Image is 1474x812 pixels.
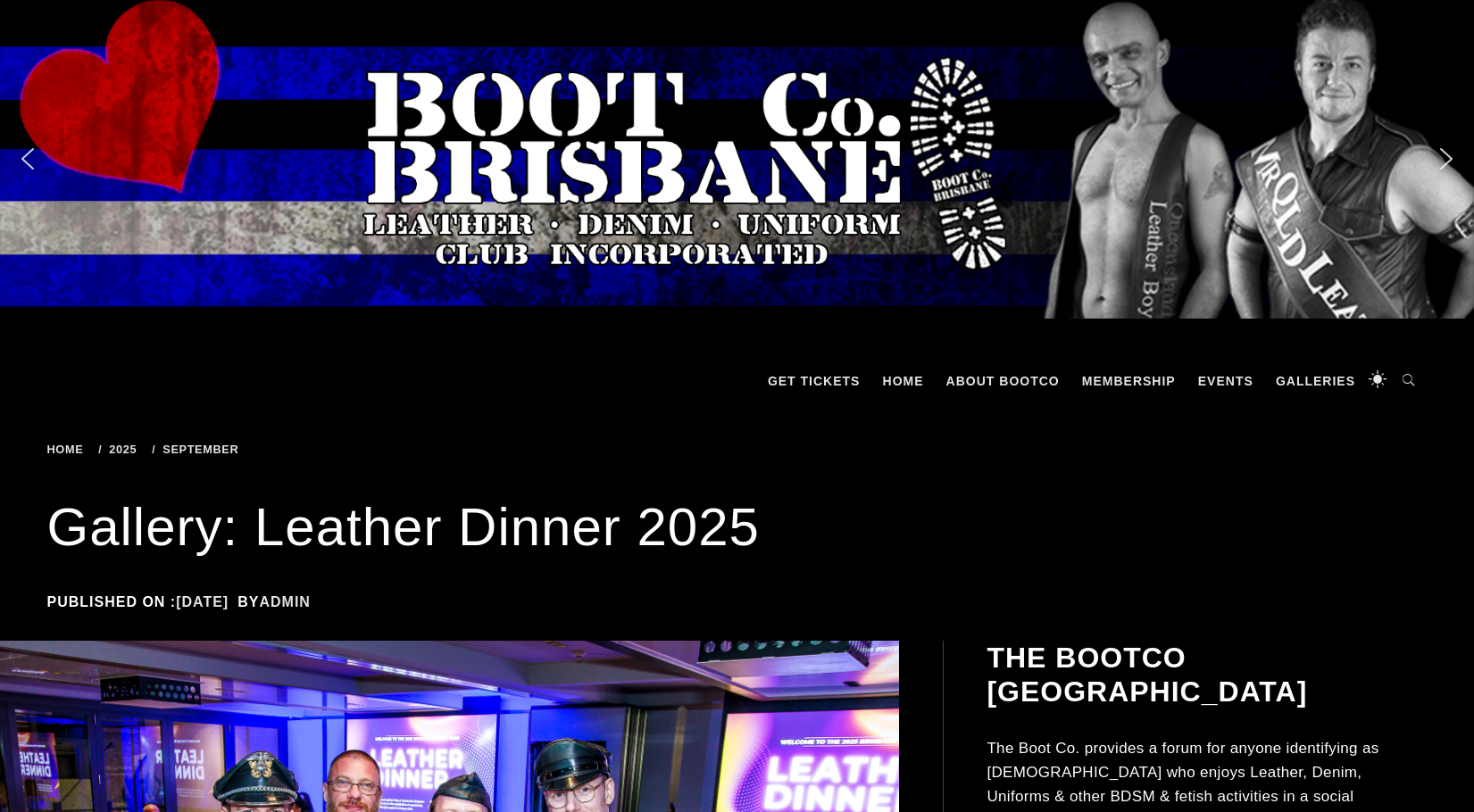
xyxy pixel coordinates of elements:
[1432,145,1461,173] img: next arrow
[1189,354,1262,408] a: Events
[47,594,238,609] span: Published on :
[47,443,476,456] div: Breadcrumbs
[237,594,320,609] span: by
[152,443,245,456] a: September
[937,354,1069,408] a: About BootCo
[1073,354,1185,408] a: Membership
[1267,354,1364,408] a: Galleries
[987,641,1424,709] h2: The BootCo [GEOGRAPHIC_DATA]
[13,145,42,173] img: previous arrow
[47,492,1428,563] h1: Gallery: Leather Dinner 2025
[874,354,933,408] a: Home
[759,354,870,408] a: GET TICKETS
[47,443,90,456] a: Home
[176,594,229,609] a: [DATE]
[98,443,143,456] a: 2025
[259,594,310,609] a: admin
